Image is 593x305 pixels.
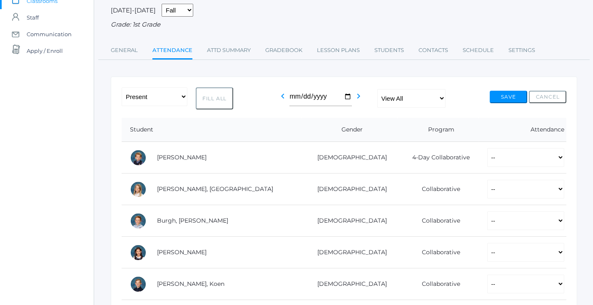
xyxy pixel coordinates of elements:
div: Koen Crocker [130,276,147,293]
a: chevron_left [278,95,288,103]
td: [DEMOGRAPHIC_DATA] [301,268,397,300]
button: Save [490,91,527,103]
td: Collaborative [397,268,479,300]
td: [DEMOGRAPHIC_DATA] [301,174,397,205]
td: 4-Day Collaborative [397,142,479,174]
th: Attendance [479,118,566,142]
a: Schedule [463,42,494,59]
th: Program [397,118,479,142]
div: Grade: 1st Grade [111,20,577,30]
div: Nolan Alstot [130,149,147,166]
a: Settings [508,42,535,59]
button: Cancel [529,91,566,103]
a: chevron_right [354,95,364,103]
a: [PERSON_NAME], [GEOGRAPHIC_DATA] [157,185,273,193]
i: chevron_right [354,91,364,101]
a: Gradebook [265,42,302,59]
a: Contacts [419,42,448,59]
td: [DEMOGRAPHIC_DATA] [301,237,397,268]
a: Lesson Plans [317,42,360,59]
i: chevron_left [278,91,288,101]
span: Staff [27,9,39,26]
th: Student [122,118,301,142]
span: Communication [27,26,72,42]
a: General [111,42,138,59]
div: Whitney Chea [130,244,147,261]
button: Fill All [196,87,233,109]
td: [DEMOGRAPHIC_DATA] [301,142,397,174]
th: Gender [301,118,397,142]
a: Students [374,42,404,59]
a: [PERSON_NAME] [157,248,207,256]
td: Collaborative [397,237,479,268]
span: Apply / Enroll [27,42,63,59]
a: Attd Summary [207,42,251,59]
span: [DATE]-[DATE] [111,6,156,14]
td: Collaborative [397,174,479,205]
a: Attendance [152,42,192,60]
a: Burgh, [PERSON_NAME] [157,217,228,224]
a: [PERSON_NAME], Koen [157,280,224,288]
div: Isla Armstrong [130,181,147,198]
a: [PERSON_NAME] [157,154,207,161]
td: [DEMOGRAPHIC_DATA] [301,205,397,237]
td: Collaborative [397,205,479,237]
div: Gibson Burgh [130,213,147,229]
